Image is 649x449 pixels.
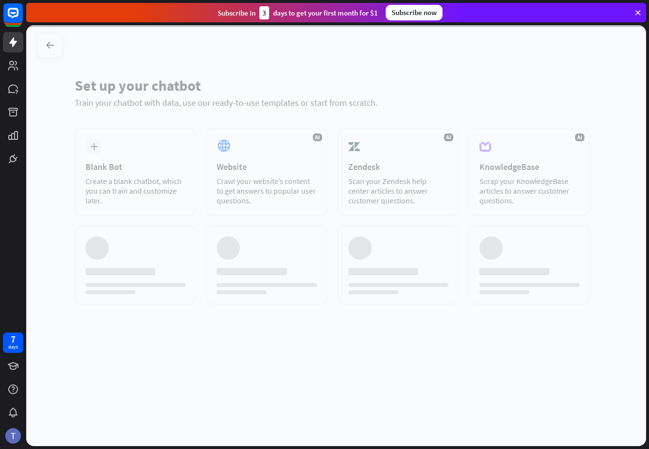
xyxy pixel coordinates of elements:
[8,344,18,350] div: days
[3,333,23,353] a: 7 days
[11,335,16,344] div: 7
[218,6,378,19] div: Subscribe in days to get your first month for $1
[259,6,269,19] div: 3
[386,5,443,20] div: Subscribe now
